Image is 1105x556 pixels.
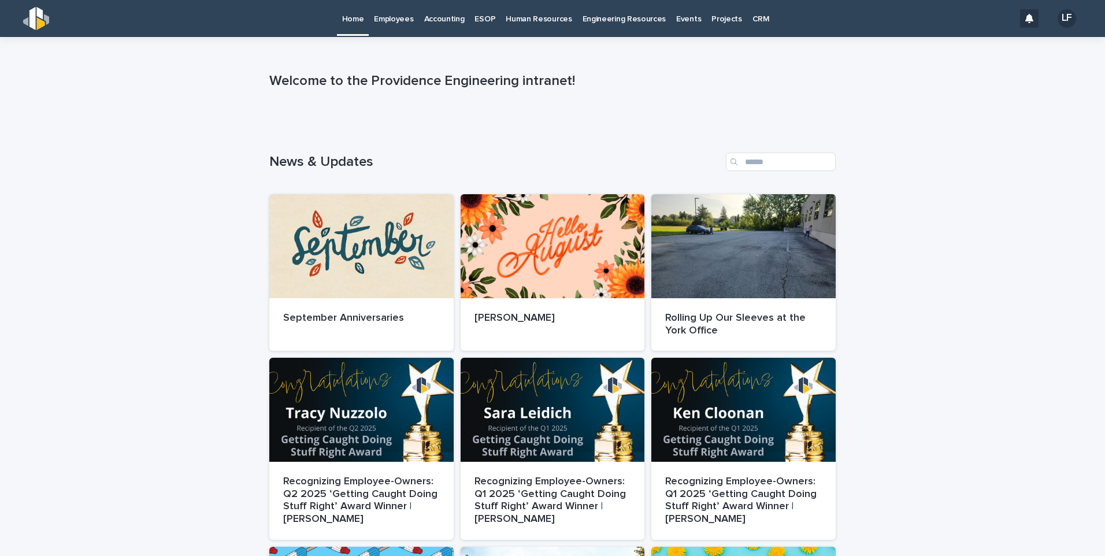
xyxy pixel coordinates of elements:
[665,312,822,337] p: Rolling Up Our Sleeves at the York Office
[651,194,836,351] a: Rolling Up Our Sleeves at the York Office
[23,7,49,30] img: s5b5MGTdWwFoU4EDV7nw
[461,358,645,539] a: Recognizing Employee-Owners: Q1 2025 ‘Getting Caught Doing Stuff Right’ Award Winner | [PERSON_NAME]
[665,476,822,525] p: Recognizing Employee-Owners: Q1 2025 ‘Getting Caught Doing Stuff Right’ Award Winner | [PERSON_NAME]
[269,358,454,539] a: Recognizing Employee-Owners: Q2 2025 ‘Getting Caught Doing Stuff Right’ Award Winner | [PERSON_NAME]
[474,476,631,525] p: Recognizing Employee-Owners: Q1 2025 ‘Getting Caught Doing Stuff Right’ Award Winner | [PERSON_NAME]
[651,358,836,539] a: Recognizing Employee-Owners: Q1 2025 ‘Getting Caught Doing Stuff Right’ Award Winner | [PERSON_NAME]
[474,312,631,325] p: [PERSON_NAME]
[461,194,645,351] a: [PERSON_NAME]
[269,154,721,170] h1: News & Updates
[283,476,440,525] p: Recognizing Employee-Owners: Q2 2025 ‘Getting Caught Doing Stuff Right’ Award Winner | [PERSON_NAME]
[269,194,454,351] a: September Anniversaries
[1058,9,1076,28] div: LF
[726,153,836,171] input: Search
[283,312,440,325] p: September Anniversaries
[269,73,831,90] p: Welcome to the Providence Engineering intranet!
